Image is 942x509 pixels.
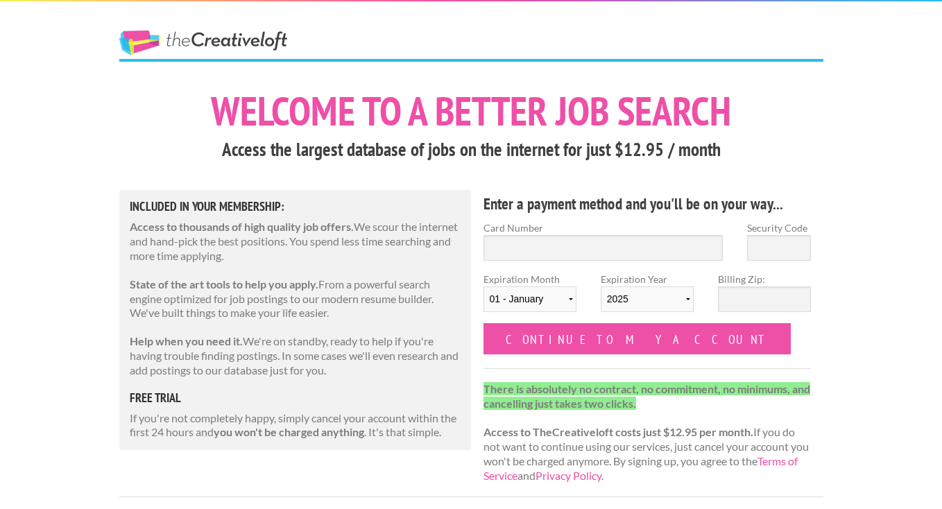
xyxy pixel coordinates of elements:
select: Expiration Month [483,286,576,312]
label: Expiration Year [601,272,694,323]
h5: free trial [130,392,461,404]
input: Continue to my account [483,323,791,354]
p: If you're not completely happy, simply cancel your account within the first 24 hours and . It's t... [130,411,461,440]
label: Card Number [483,221,723,235]
h1: Welcome to a better job search [119,91,823,131]
label: Billing Zip: [718,272,811,286]
a: Terms of Service [483,454,798,482]
a: The Creative Loft [119,31,287,55]
strong: There is absolutely no contract, no commitment, no minimums, and cancelling just takes two clicks. [483,382,810,410]
p: From a powerful search engine optimized for job postings to our modern resume builder. We've buil... [130,277,461,320]
strong: Access to TheCreativeloft costs just $12.95 per month. [483,425,753,438]
strong: Access to thousands of high quality job offers. [130,220,354,233]
select: Expiration Year [601,286,694,312]
h5: Included in Your Membership: [130,200,461,213]
p: We scour the internet and hand-pick the best positions. You spend less time searching and more ti... [130,220,461,263]
a: Privacy Policy [536,469,601,482]
h3: Access the largest database of jobs on the internet for just $12.95 / month [119,137,823,163]
p: If you do not want to continue using our services, just cancel your account you won't be charged ... [483,382,812,483]
strong: you won't be charged anything [214,425,364,438]
label: Expiration Month [483,272,576,323]
h4: Enter a payment method and you'll be on your way... [483,193,812,215]
strong: Help when you need it. [130,334,243,347]
p: We're on standby, ready to help if you're having trouble finding postings. In some cases we'll ev... [130,334,461,377]
strong: State of the art tools to help you apply. [130,277,318,291]
label: Security Code [747,221,811,235]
